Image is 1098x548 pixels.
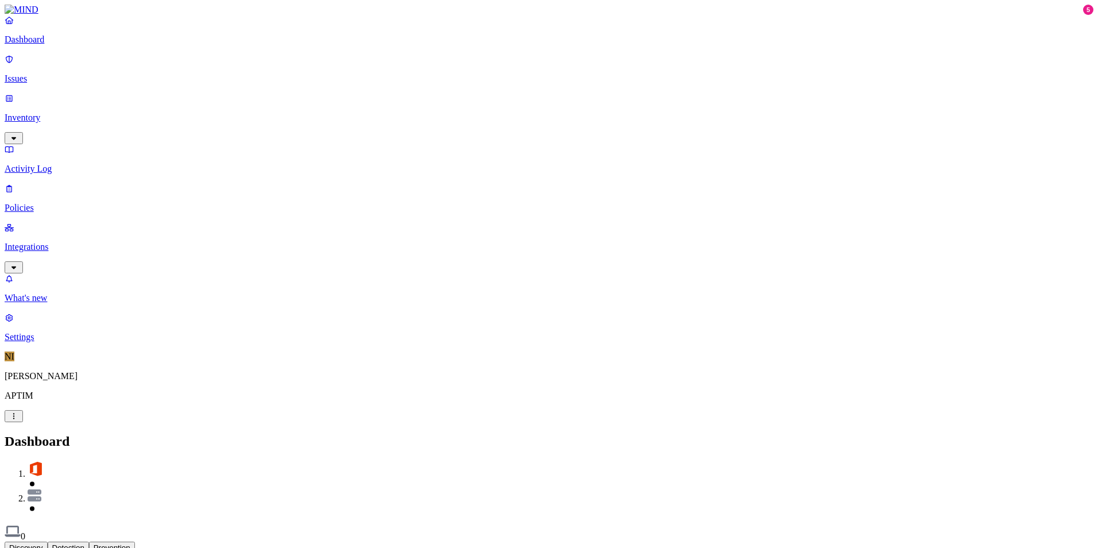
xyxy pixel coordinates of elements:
[5,144,1093,174] a: Activity Log
[5,293,1093,303] p: What's new
[5,93,1093,142] a: Inventory
[5,332,1093,342] p: Settings
[5,312,1093,342] a: Settings
[5,242,1093,252] p: Integrations
[5,523,21,539] img: svg%3e
[5,371,1093,381] p: [PERSON_NAME]
[1083,5,1093,15] div: 5
[5,352,14,361] span: NI
[5,5,1093,15] a: MIND
[28,461,44,477] img: svg%3e
[5,183,1093,213] a: Policies
[5,5,38,15] img: MIND
[5,164,1093,174] p: Activity Log
[28,489,41,501] img: svg%3e
[5,113,1093,123] p: Inventory
[5,203,1093,213] p: Policies
[21,531,25,541] span: 0
[5,434,1093,449] h2: Dashboard
[5,273,1093,303] a: What's new
[5,15,1093,45] a: Dashboard
[5,34,1093,45] p: Dashboard
[5,222,1093,272] a: Integrations
[5,74,1093,84] p: Issues
[5,391,1093,401] p: APTIM
[5,54,1093,84] a: Issues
